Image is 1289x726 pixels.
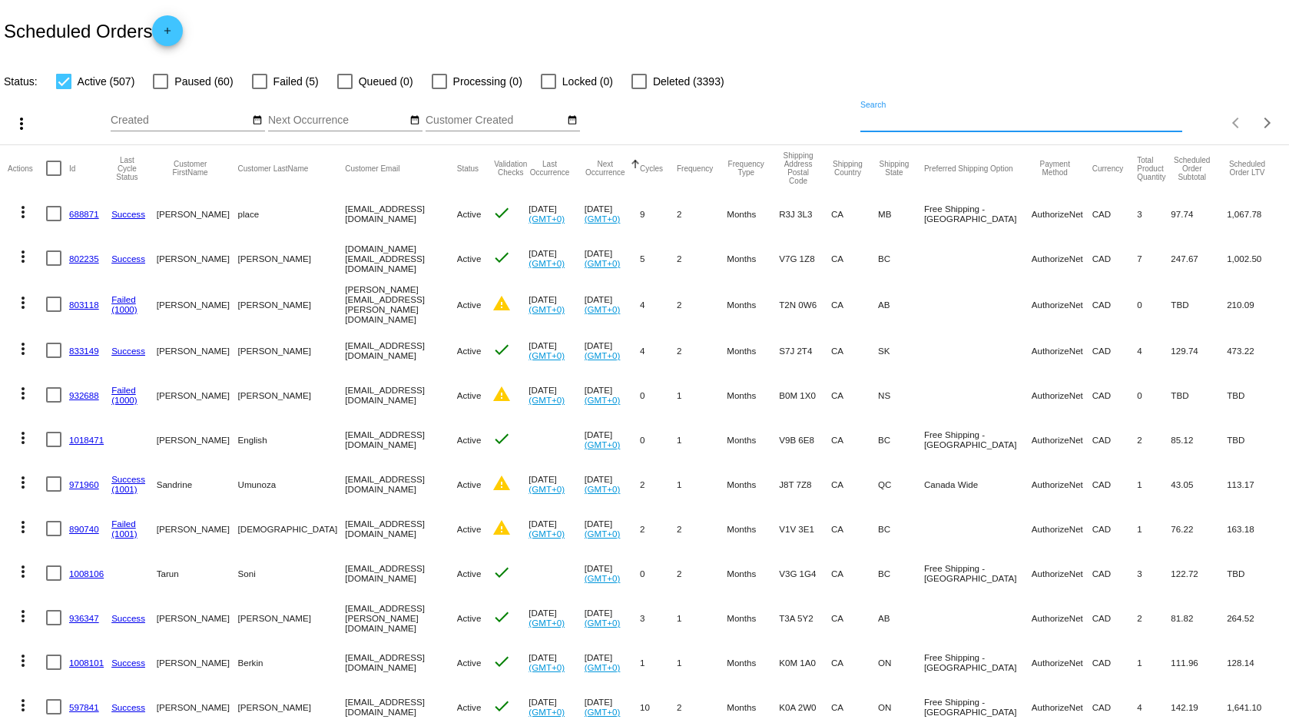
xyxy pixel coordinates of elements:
[529,236,584,280] mat-cell: [DATE]
[585,373,640,417] mat-cell: [DATE]
[1171,417,1227,462] mat-cell: 85.12
[640,164,663,173] button: Change sorting for Cycles
[345,191,456,236] mat-cell: [EMAIL_ADDRESS][DOMAIN_NAME]
[238,280,346,328] mat-cell: [PERSON_NAME]
[14,607,32,625] mat-icon: more_vert
[111,474,145,484] a: Success
[14,696,32,714] mat-icon: more_vert
[779,328,831,373] mat-cell: S7J 2T4
[585,595,640,640] mat-cell: [DATE]
[1227,462,1281,506] mat-cell: 113.17
[1227,640,1281,685] mat-cell: 128.14
[1227,160,1267,177] button: Change sorting for LifetimeValue
[727,280,779,328] mat-cell: Months
[158,25,177,44] mat-icon: add
[69,613,99,623] a: 936347
[78,72,135,91] span: Active (507)
[157,236,238,280] mat-cell: [PERSON_NAME]
[1227,551,1281,595] mat-cell: TBD
[157,417,238,462] mat-cell: [PERSON_NAME]
[1171,156,1213,181] button: Change sorting for Subtotal
[1032,373,1092,417] mat-cell: AuthorizeNet
[779,462,831,506] mat-cell: J8T 7Z8
[727,236,779,280] mat-cell: Months
[779,280,831,328] mat-cell: T2N 0W6
[111,114,249,127] input: Created
[238,328,346,373] mat-cell: [PERSON_NAME]
[1032,280,1092,328] mat-cell: AuthorizeNet
[878,160,910,177] button: Change sorting for ShippingState
[1171,191,1227,236] mat-cell: 97.74
[14,293,32,312] mat-icon: more_vert
[1092,551,1138,595] mat-cell: CAD
[779,373,831,417] mat-cell: B0M 1X0
[878,595,924,640] mat-cell: AB
[157,191,238,236] mat-cell: [PERSON_NAME]
[529,373,584,417] mat-cell: [DATE]
[585,350,621,360] a: (GMT+0)
[640,640,677,685] mat-cell: 1
[345,280,456,328] mat-cell: [PERSON_NAME][EMAIL_ADDRESS][PERSON_NAME][DOMAIN_NAME]
[585,640,640,685] mat-cell: [DATE]
[529,160,570,177] button: Change sorting for LastOccurrenceUtc
[779,506,831,551] mat-cell: V1V 3E1
[174,72,233,91] span: Paused (60)
[831,236,878,280] mat-cell: CA
[831,191,878,236] mat-cell: CA
[878,236,924,280] mat-cell: BC
[69,702,99,712] a: 597841
[1137,280,1171,328] mat-cell: 0
[529,484,565,494] a: (GMT+0)
[727,191,779,236] mat-cell: Months
[345,164,399,173] button: Change sorting for CustomerEmail
[345,551,456,595] mat-cell: [EMAIL_ADDRESS][DOMAIN_NAME]
[878,551,924,595] mat-cell: BC
[69,209,99,219] a: 688871
[1227,191,1281,236] mat-cell: 1,067.78
[457,209,482,219] span: Active
[585,529,621,539] a: (GMT+0)
[585,707,621,717] a: (GMT+0)
[1032,462,1092,506] mat-cell: AuthorizeNet
[409,114,420,127] mat-icon: date_range
[1032,328,1092,373] mat-cell: AuthorizeNet
[585,439,621,449] a: (GMT+0)
[529,506,584,551] mat-cell: [DATE]
[238,373,346,417] mat-cell: [PERSON_NAME]
[1171,373,1227,417] mat-cell: TBD
[779,595,831,640] mat-cell: T3A 5Y2
[12,114,31,133] mat-icon: more_vert
[1092,280,1138,328] mat-cell: CAD
[1137,551,1171,595] mat-cell: 3
[359,72,413,91] span: Queued (0)
[1137,191,1171,236] mat-cell: 3
[69,300,99,310] a: 803118
[677,373,727,417] mat-cell: 1
[677,417,727,462] mat-cell: 1
[640,595,677,640] mat-cell: 3
[238,191,346,236] mat-cell: place
[860,114,1181,127] input: Search
[345,328,456,373] mat-cell: [EMAIL_ADDRESS][DOMAIN_NAME]
[924,640,1032,685] mat-cell: Free Shipping - [GEOGRAPHIC_DATA]
[111,304,138,314] a: (1000)
[1171,595,1227,640] mat-cell: 81.82
[1137,145,1171,191] mat-header-cell: Total Product Quantity
[238,164,309,173] button: Change sorting for CustomerLastName
[567,114,578,127] mat-icon: date_range
[779,191,831,236] mat-cell: R3J 3L3
[779,151,817,185] button: Change sorting for ShippingPostcode
[4,75,38,88] span: Status:
[238,551,346,595] mat-cell: Soni
[640,280,677,328] mat-cell: 4
[677,164,713,173] button: Change sorting for Frequency
[585,618,621,628] a: (GMT+0)
[727,160,765,177] button: Change sorting for FrequencyType
[457,164,479,173] button: Change sorting for Status
[14,203,32,221] mat-icon: more_vert
[878,462,924,506] mat-cell: QC
[14,473,32,492] mat-icon: more_vert
[677,640,727,685] mat-cell: 1
[252,114,263,127] mat-icon: date_range
[1032,236,1092,280] mat-cell: AuthorizeNet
